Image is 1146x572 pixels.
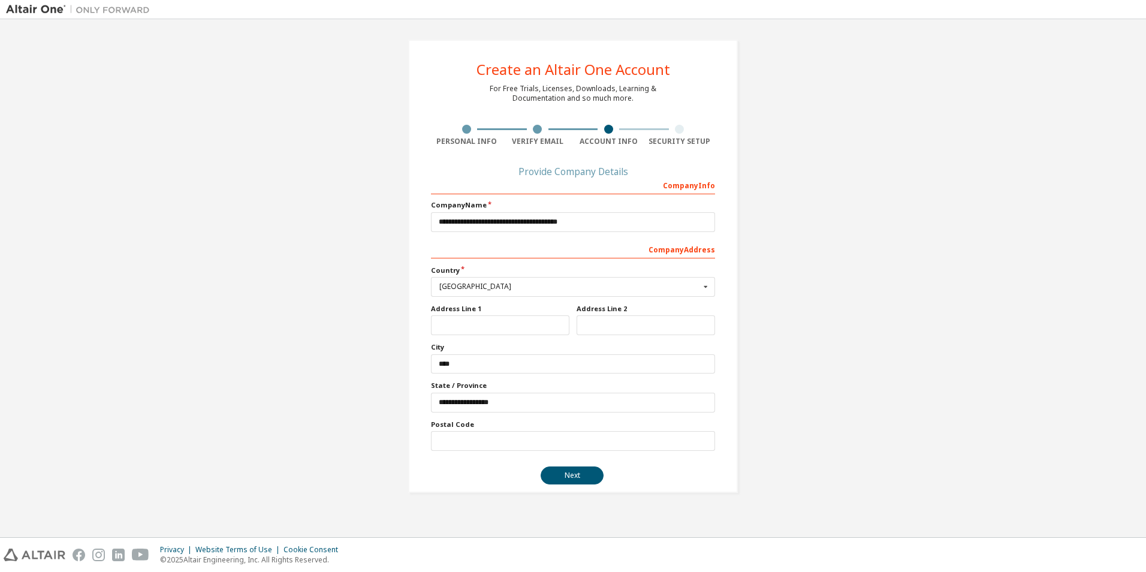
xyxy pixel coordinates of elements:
[502,137,574,146] div: Verify Email
[431,304,569,314] label: Address Line 1
[112,549,125,561] img: linkedin.svg
[73,549,85,561] img: facebook.svg
[132,549,149,561] img: youtube.svg
[195,545,284,555] div: Website Terms of Use
[477,62,670,77] div: Create an Altair One Account
[431,175,715,194] div: Company Info
[4,549,65,561] img: altair_logo.svg
[490,84,656,103] div: For Free Trials, Licenses, Downloads, Learning & Documentation and so much more.
[573,137,644,146] div: Account Info
[644,137,716,146] div: Security Setup
[284,545,345,555] div: Cookie Consent
[431,200,715,210] label: Company Name
[431,342,715,352] label: City
[160,555,345,565] p: © 2025 Altair Engineering, Inc. All Rights Reserved.
[541,466,604,484] button: Next
[431,168,715,175] div: Provide Company Details
[431,420,715,429] label: Postal Code
[160,545,195,555] div: Privacy
[577,304,715,314] label: Address Line 2
[431,381,715,390] label: State / Province
[431,266,715,275] label: Country
[431,239,715,258] div: Company Address
[92,549,105,561] img: instagram.svg
[6,4,156,16] img: Altair One
[431,137,502,146] div: Personal Info
[439,283,700,290] div: [GEOGRAPHIC_DATA]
